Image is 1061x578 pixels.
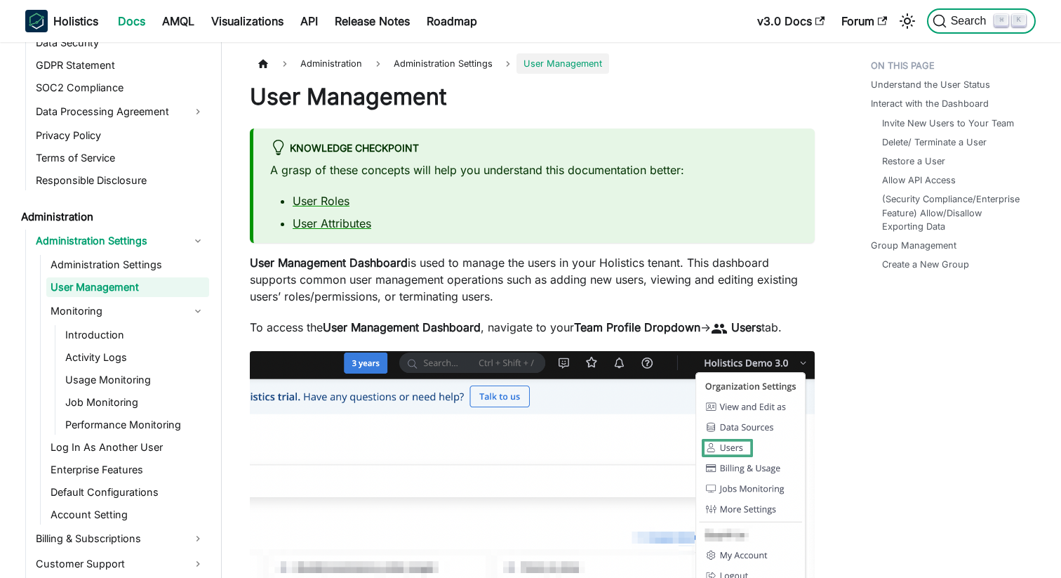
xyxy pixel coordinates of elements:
a: Data Security [32,33,209,53]
p: A grasp of these concepts will help you understand this documentation better: [270,162,798,178]
strong: User Management Dashboard [250,256,408,270]
a: Data Processing Agreement [32,100,209,123]
strong: User Management Dashboard [323,320,481,334]
a: Home page [250,53,276,74]
strong: Users [731,320,761,334]
a: Understand the User Status [871,78,990,91]
a: Usage Monitoring [61,370,209,390]
a: Administration Settings [32,230,209,252]
span: people [711,320,728,337]
div: Knowledge Checkpoint [270,140,798,158]
a: Administration [17,207,209,227]
a: Create a New Group [882,258,969,271]
a: Account Setting [46,505,209,525]
a: User Roles [293,194,349,208]
a: Customer Support [32,553,209,575]
a: Default Configurations [46,482,209,502]
b: Holistics [53,13,98,29]
span: Search [947,15,995,27]
a: Restore a User [882,155,945,168]
a: HolisticsHolistics [25,10,98,32]
a: Administration Settings [46,255,209,275]
p: is used to manage the users in your Holistics tenant. This dashboard supports common user managem... [250,254,815,305]
a: SOC2 Compliance [32,78,209,98]
kbd: ⌘ [994,14,1008,27]
span: User Management [516,53,609,74]
a: Delete/ Terminate a User [882,136,987,149]
a: Activity Logs [61,348,209,367]
a: API [292,10,326,32]
img: Holistics [25,10,48,32]
a: User Management [46,277,209,297]
a: Monitoring [46,300,209,322]
a: Visualizations [203,10,292,32]
a: Invite New Users to Your Team [882,117,1014,130]
a: Introduction [61,325,209,345]
a: Docs [109,10,154,32]
a: Performance Monitoring [61,415,209,435]
a: Release Notes [326,10,418,32]
a: Interact with the Dashboard [871,97,989,110]
a: User Attributes [293,216,371,230]
a: (Security Compliance/Enterprise Feature) Allow/Disallow Exporting Data [882,192,1022,233]
a: Allow API Access [882,173,956,187]
p: To access the , navigate to your -> tab. [250,319,815,337]
a: Billing & Subscriptions [32,527,209,550]
kbd: K [1012,14,1026,27]
a: Roadmap [418,10,486,32]
button: Switch between dark and light mode (currently light mode) [896,10,919,32]
button: Search (Command+K) [927,8,1036,34]
a: Group Management [871,239,956,252]
span: Administration [293,53,369,74]
a: Forum [833,10,895,32]
strong: Team Profile Dropdown [574,320,700,334]
nav: Breadcrumbs [250,53,815,74]
a: AMQL [154,10,203,32]
span: Administration Settings [387,53,500,74]
a: Log In As Another User [46,438,209,457]
a: GDPR Statement [32,55,209,75]
a: Privacy Policy [32,126,209,145]
nav: Docs sidebar [11,42,222,578]
a: Terms of Service [32,148,209,168]
a: Job Monitoring [61,393,209,412]
a: v3.0 Docs [749,10,833,32]
a: Responsible Disclosure [32,171,209,190]
h1: User Management [250,83,815,111]
a: Enterprise Features [46,460,209,480]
